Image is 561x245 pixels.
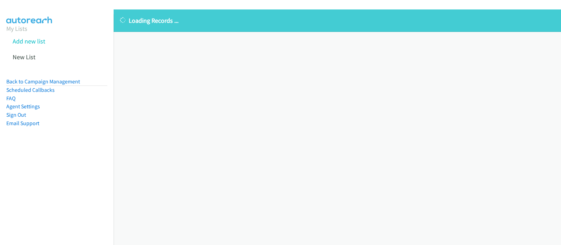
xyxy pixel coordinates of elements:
a: New List [13,53,35,61]
a: Scheduled Callbacks [6,87,55,93]
a: Sign Out [6,111,26,118]
a: Agent Settings [6,103,40,110]
a: Add new list [13,37,45,45]
a: FAQ [6,95,15,102]
a: Back to Campaign Management [6,78,80,85]
a: My Lists [6,25,27,33]
a: Email Support [6,120,39,127]
p: Loading Records ... [120,16,555,25]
